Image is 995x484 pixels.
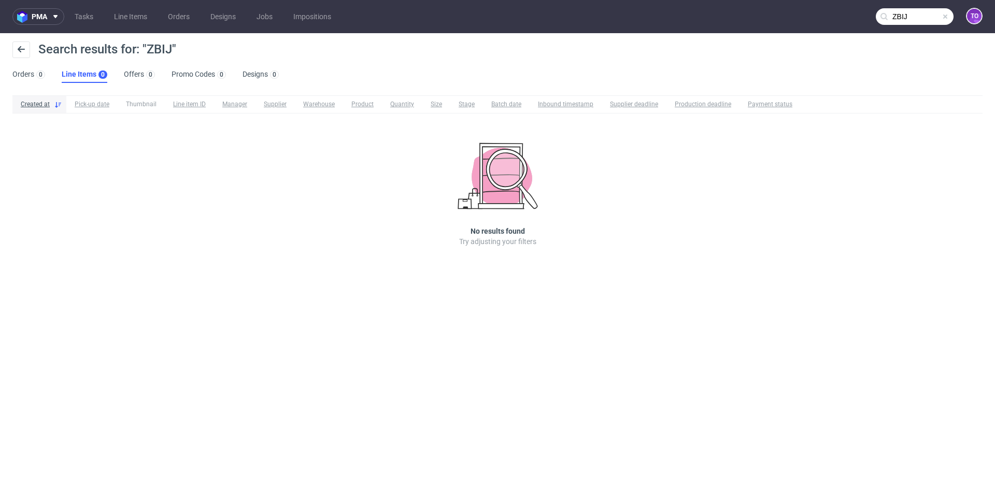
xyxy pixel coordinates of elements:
[149,71,152,78] div: 0
[62,66,107,83] a: Line Items0
[126,100,157,109] span: Thumbnail
[459,100,475,109] span: Stage
[675,100,731,109] span: Production deadline
[303,100,335,109] span: Warehouse
[538,100,593,109] span: Inbound timestamp
[12,66,45,83] a: Orders0
[471,226,525,236] h3: No results found
[32,13,47,20] span: pma
[172,66,226,83] a: Promo Codes0
[390,100,414,109] span: Quantity
[162,8,196,25] a: Orders
[173,100,206,109] span: Line item ID
[610,100,658,109] span: Supplier deadline
[108,8,153,25] a: Line Items
[431,100,442,109] span: Size
[287,8,337,25] a: Impositions
[459,236,536,247] p: Try adjusting your filters
[39,71,42,78] div: 0
[250,8,279,25] a: Jobs
[748,100,792,109] span: Payment status
[491,100,521,109] span: Batch date
[220,71,223,78] div: 0
[101,71,105,78] div: 0
[21,100,50,109] span: Created at
[38,42,176,56] span: Search results for: "ZBIJ"
[124,66,155,83] a: Offers0
[75,100,109,109] span: Pick-up date
[68,8,99,25] a: Tasks
[351,100,374,109] span: Product
[264,100,287,109] span: Supplier
[273,71,276,78] div: 0
[222,100,247,109] span: Manager
[967,9,982,23] figcaption: to
[17,11,32,23] img: logo
[12,8,64,25] button: pma
[204,8,242,25] a: Designs
[243,66,279,83] a: Designs0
